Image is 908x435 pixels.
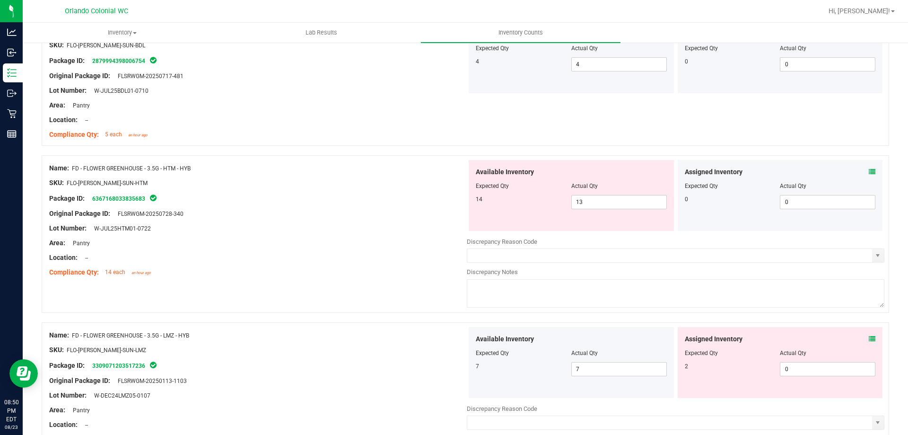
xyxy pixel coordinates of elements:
[49,87,87,94] span: Lot Number:
[49,362,85,369] span: Package ID:
[68,407,90,414] span: Pantry
[49,164,69,172] span: Name:
[4,424,18,431] p: 08/23
[49,224,87,232] span: Lot Number:
[685,182,780,190] div: Expected Qty
[476,196,482,203] span: 14
[476,334,534,344] span: Available Inventory
[685,44,780,53] div: Expected Qty
[7,89,17,98] inline-svg: Outbound
[421,23,620,43] a: Inventory Counts
[72,165,191,172] span: FD - FLOWER GREENHOUSE - 3.5G - HTM - HYB
[685,349,780,357] div: Expected Qty
[65,7,128,15] span: Orlando Colonial WC
[571,350,598,356] span: Actual Qty
[571,183,598,189] span: Actual Qty
[67,180,148,186] span: FLO-[PERSON_NAME]-SUN-HTM
[9,359,38,388] iframe: Resource center
[467,405,537,412] span: Discrepancy Reason Code
[780,58,875,71] input: 0
[149,55,157,65] span: In Sync
[780,44,875,53] div: Actual Qty
[49,406,65,414] span: Area:
[49,210,110,217] span: Original Package ID:
[467,238,537,245] span: Discrepancy Reason Code
[92,58,145,64] a: 2879994398006754
[72,332,189,339] span: FD - FLOWER GREENHOUSE - 3.5G - LMZ - HYB
[293,28,350,37] span: Lab Results
[572,363,666,376] input: 7
[49,41,64,49] span: SKU:
[49,101,65,109] span: Area:
[872,249,884,262] span: select
[80,117,88,124] span: --
[49,239,65,247] span: Area:
[467,267,884,277] div: Discrepancy Notes
[49,421,78,428] span: Location:
[113,211,183,217] span: FLSRWGM-20250728-340
[780,182,875,190] div: Actual Qty
[486,28,556,37] span: Inventory Counts
[149,360,157,370] span: In Sync
[685,167,742,177] span: Assigned Inventory
[49,57,85,64] span: Package ID:
[476,183,509,189] span: Expected Qty
[685,57,780,66] div: 0
[113,378,187,384] span: FLSRWGM-20250113-1103
[7,109,17,118] inline-svg: Retail
[80,422,88,428] span: --
[780,363,875,376] input: 0
[23,28,221,37] span: Inventory
[49,391,87,399] span: Lot Number:
[829,7,890,15] span: Hi, [PERSON_NAME]!
[571,45,598,52] span: Actual Qty
[685,362,780,371] div: 2
[4,398,18,424] p: 08:50 PM EDT
[49,268,99,276] span: Compliance Qty:
[113,73,183,80] span: FLSRWGM-20250717-481
[89,88,148,94] span: W-JUL25BDL01-0710
[49,131,99,138] span: Compliance Qty:
[80,255,88,261] span: --
[105,131,122,138] span: 5 each
[89,225,151,232] span: W-JUL25HTM01-0722
[476,363,479,370] span: 7
[685,334,742,344] span: Assigned Inventory
[49,116,78,124] span: Location:
[222,23,421,43] a: Lab Results
[780,195,875,209] input: 0
[68,240,90,247] span: Pantry
[7,48,17,57] inline-svg: Inbound
[68,102,90,109] span: Pantry
[49,195,85,202] span: Package ID:
[49,331,69,339] span: Name:
[49,346,64,354] span: SKU:
[476,45,509,52] span: Expected Qty
[476,350,509,356] span: Expected Qty
[105,269,125,275] span: 14 each
[128,133,148,137] span: an hour ago
[572,195,666,209] input: 13
[685,195,780,204] div: 0
[92,363,145,369] a: 3309071203517236
[92,195,145,202] a: 6367168033835683
[131,271,151,275] span: an hour ago
[23,23,222,43] a: Inventory
[476,167,534,177] span: Available Inventory
[872,416,884,429] span: select
[89,392,150,399] span: W-DEC24LMZ05-0107
[67,42,145,49] span: FLO-[PERSON_NAME]-SUN-BDL
[572,58,666,71] input: 4
[49,254,78,261] span: Location:
[49,72,110,80] span: Original Package ID:
[476,58,479,65] span: 4
[49,377,110,384] span: Original Package ID:
[49,179,64,186] span: SKU:
[149,193,157,203] span: In Sync
[7,129,17,139] inline-svg: Reports
[780,349,875,357] div: Actual Qty
[7,68,17,78] inline-svg: Inventory
[67,347,146,354] span: FLO-[PERSON_NAME]-SUN-LMZ
[7,27,17,37] inline-svg: Analytics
